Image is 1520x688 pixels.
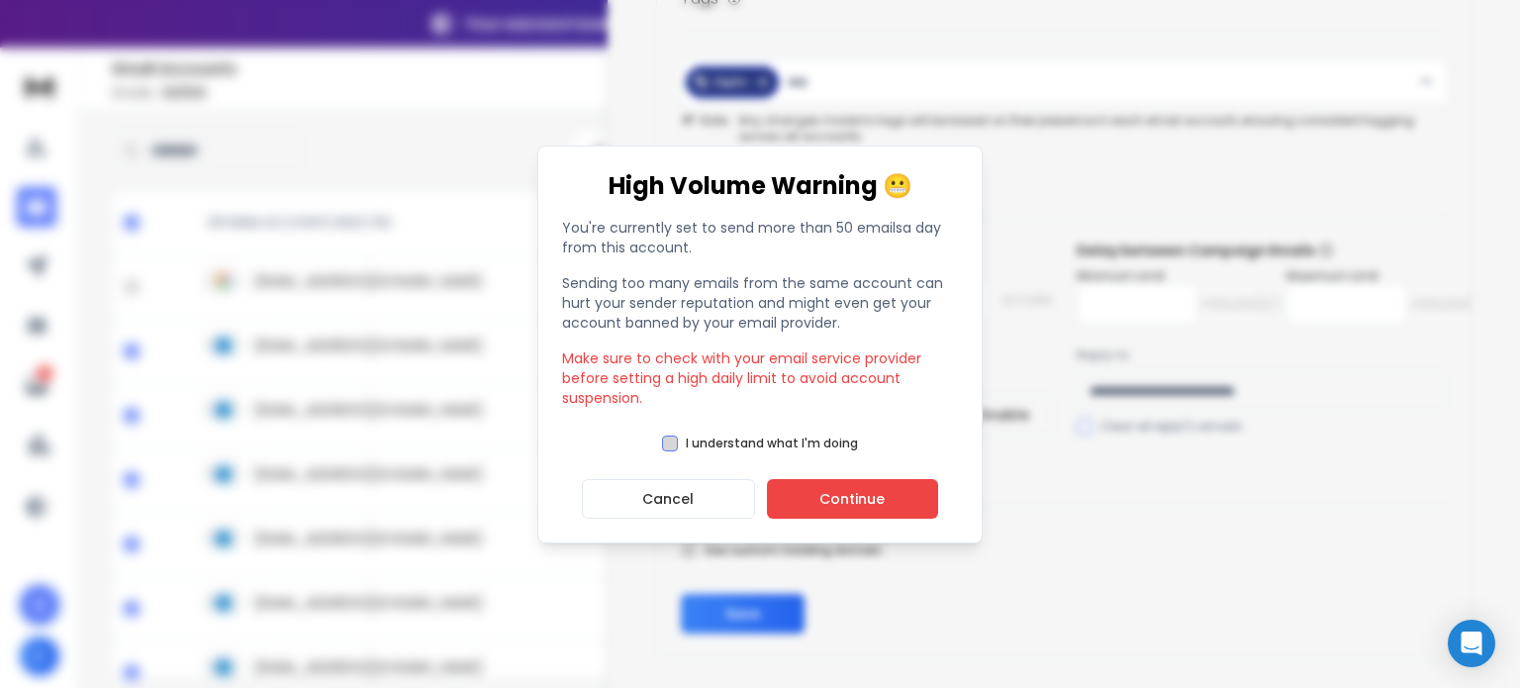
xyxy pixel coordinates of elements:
[836,218,902,238] span: 50 emails
[1448,620,1495,667] div: Open Intercom Messenger
[686,436,858,451] label: I understand what I'm doing
[562,273,958,333] p: Sending too many emails from the same account can hurt your sender reputation and might even get ...
[562,218,958,257] p: You're currently set to send more than a day from this account.
[562,348,958,408] p: Make sure to check with your email service provider before setting a high daily limit to avoid ac...
[582,479,755,519] button: Cancel
[609,170,912,202] h1: High Volume Warning 😬
[767,479,938,519] button: Continue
